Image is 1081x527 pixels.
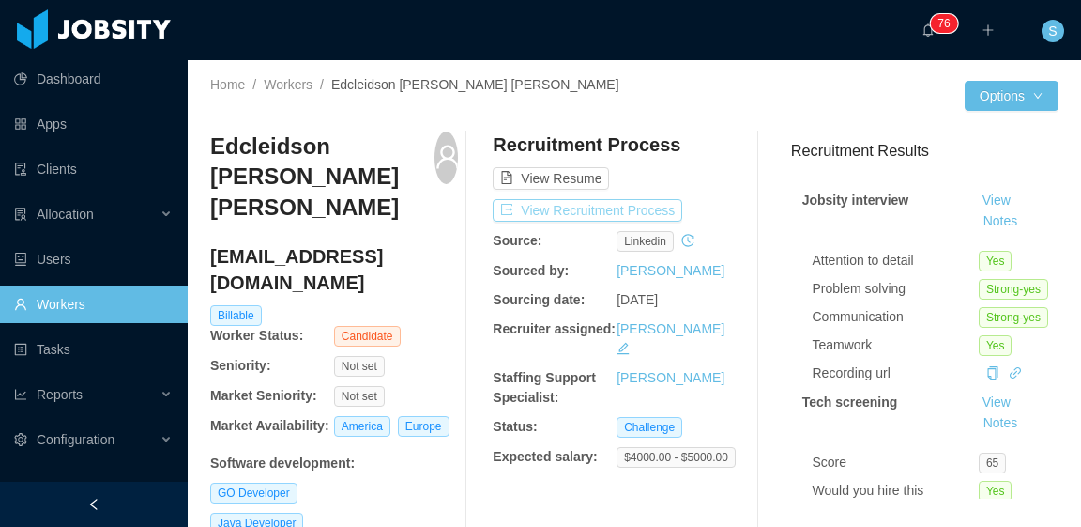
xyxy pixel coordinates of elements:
[14,388,27,401] i: icon: line-chart
[37,387,83,402] span: Reports
[617,231,674,252] span: linkedin
[493,171,609,186] a: icon: file-textView Resume
[979,251,1012,271] span: Yes
[398,416,449,437] span: Europe
[210,328,303,343] b: Worker Status:
[252,77,256,92] span: /
[1009,366,1022,380] i: icon: link
[210,358,271,373] b: Seniority:
[493,449,597,464] b: Expected salary:
[14,240,173,278] a: icon: robotUsers
[320,77,324,92] span: /
[979,279,1048,300] span: Strong-yes
[986,366,999,380] i: icon: copy
[334,416,390,437] span: America
[1048,20,1057,42] span: S
[493,233,541,248] b: Source:
[617,292,658,307] span: [DATE]
[14,208,27,221] i: icon: solution
[210,305,262,326] span: Billable
[493,419,537,434] b: Status:
[14,150,173,188] a: icon: auditClients
[617,263,724,278] a: [PERSON_NAME]
[979,481,1012,502] span: Yes
[813,335,979,355] div: Teamwork
[813,307,979,327] div: Communication
[37,207,94,222] span: Allocation
[334,386,385,407] span: Not set
[14,286,173,323] a: icon: userWorkers
[802,395,898,410] strong: Tech screening
[493,321,616,336] b: Recruiter assigned:
[210,132,434,223] h3: Edcleidson [PERSON_NAME] [PERSON_NAME]
[493,292,585,307] b: Sourcing date:
[976,412,1026,435] button: Notes
[976,210,1026,233] button: Notes
[979,335,1012,356] span: Yes
[681,234,694,247] i: icon: history
[37,432,114,447] span: Configuration
[617,447,736,468] span: $4000.00 - $5000.00
[14,331,173,368] a: icon: profileTasks
[493,203,682,218] a: icon: exportView Recruitment Process
[210,77,245,92] a: Home
[493,370,596,405] b: Staffing Support Specialist:
[210,456,355,471] b: Software development :
[210,243,458,296] h4: [EMAIL_ADDRESS][DOMAIN_NAME]
[937,14,944,33] p: 7
[493,263,569,278] b: Sourced by:
[14,60,173,98] a: icon: pie-chartDashboard
[493,167,609,190] button: icon: file-textView Resume
[979,307,1048,328] span: Strong-yes
[210,483,297,504] span: GO Developer
[331,77,619,92] span: Edcleidson [PERSON_NAME] [PERSON_NAME]
[493,199,682,222] button: icon: exportView Recruitment Process
[14,433,27,446] i: icon: setting
[976,193,1017,208] a: View
[434,144,461,170] i: icon: user
[1009,365,1022,380] a: icon: link
[976,395,1017,410] a: View
[813,453,979,473] div: Score
[813,251,979,271] div: Attention to detail
[617,321,724,336] a: [PERSON_NAME]
[210,388,317,403] b: Market Seniority:
[264,77,312,92] a: Workers
[802,193,909,208] strong: Jobsity interview
[210,418,329,433] b: Market Availability:
[334,326,401,347] span: Candidate
[14,105,173,143] a: icon: appstoreApps
[791,139,1058,163] h3: Recruitment Results
[334,356,385,377] span: Not set
[813,481,979,520] div: Would you hire this candidate?
[979,453,1006,473] span: 65
[617,342,630,355] i: icon: edit
[921,23,935,37] i: icon: bell
[617,370,724,385] a: [PERSON_NAME]
[965,81,1058,111] button: Optionsicon: down
[813,364,979,383] div: Recording url
[617,417,682,438] span: Challenge
[930,14,957,33] sup: 76
[944,14,951,33] p: 6
[982,23,995,37] i: icon: plus
[986,364,999,383] div: Copy
[813,279,979,299] div: Problem solving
